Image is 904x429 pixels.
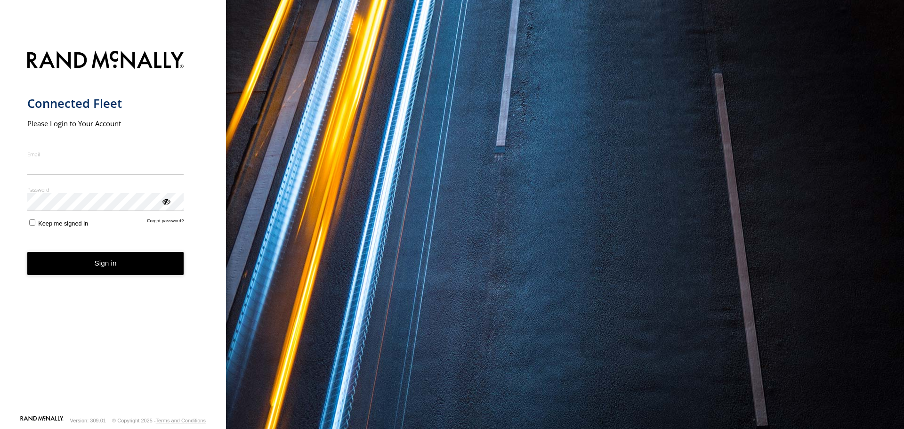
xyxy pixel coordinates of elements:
button: Sign in [27,252,184,275]
label: Email [27,151,184,158]
div: ViewPassword [161,196,170,206]
input: Keep me signed in [29,219,35,226]
h1: Connected Fleet [27,96,184,111]
label: Password [27,186,184,193]
a: Terms and Conditions [156,418,206,423]
div: © Copyright 2025 - [112,418,206,423]
a: Forgot password? [147,218,184,227]
h2: Please Login to Your Account [27,119,184,128]
a: Visit our Website [20,416,64,425]
img: Rand McNally [27,49,184,73]
div: Version: 309.01 [70,418,106,423]
span: Keep me signed in [38,220,88,227]
form: main [27,45,199,415]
